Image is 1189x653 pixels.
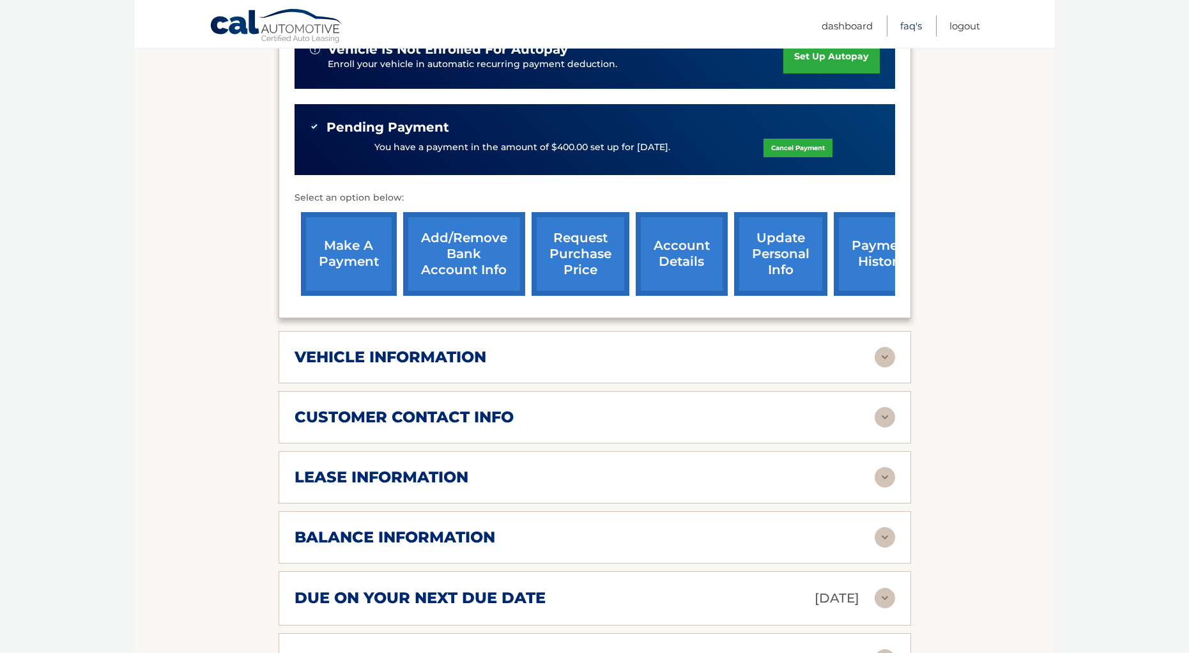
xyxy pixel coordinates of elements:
[310,122,319,131] img: check-green.svg
[834,212,930,296] a: payment history
[875,527,895,548] img: accordion-rest.svg
[328,58,784,72] p: Enroll your vehicle in automatic recurring payment deduction.
[875,588,895,608] img: accordion-rest.svg
[949,15,980,36] a: Logout
[295,528,495,547] h2: balance information
[900,15,922,36] a: FAQ's
[210,8,344,45] a: Cal Automotive
[636,212,728,296] a: account details
[310,44,320,54] img: alert-white.svg
[295,190,895,206] p: Select an option below:
[301,212,397,296] a: make a payment
[815,587,859,610] p: [DATE]
[295,348,486,367] h2: vehicle information
[532,212,629,296] a: request purchase price
[783,40,879,73] a: set up autopay
[875,467,895,488] img: accordion-rest.svg
[295,408,514,427] h2: customer contact info
[875,347,895,367] img: accordion-rest.svg
[403,212,525,296] a: Add/Remove bank account info
[328,42,568,58] span: vehicle is not enrolled for autopay
[763,139,832,157] a: Cancel Payment
[295,468,468,487] h2: lease information
[734,212,827,296] a: update personal info
[295,588,546,608] h2: due on your next due date
[875,407,895,427] img: accordion-rest.svg
[822,15,873,36] a: Dashboard
[374,141,670,155] p: You have a payment in the amount of $400.00 set up for [DATE].
[326,119,449,135] span: Pending Payment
